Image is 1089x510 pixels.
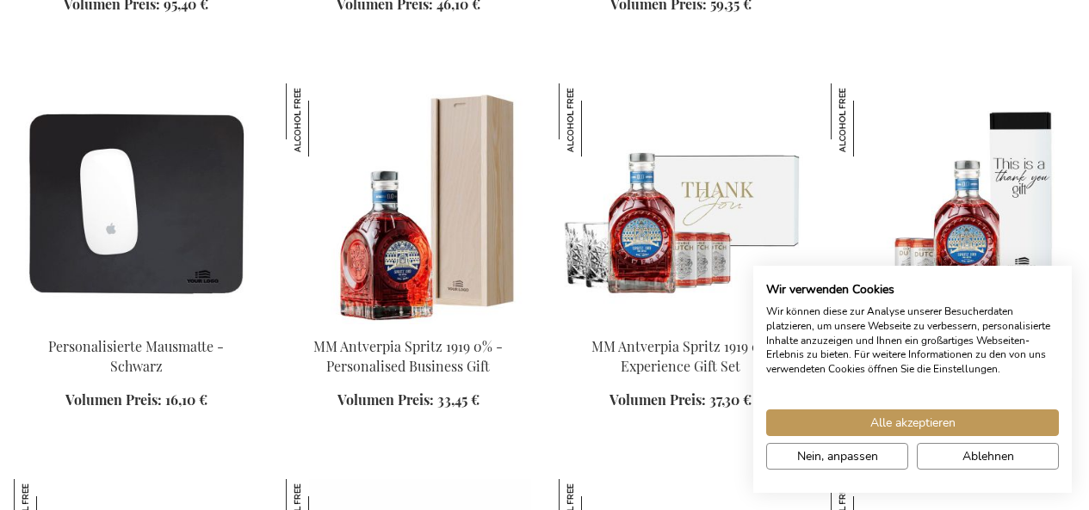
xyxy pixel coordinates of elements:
button: cookie Einstellungen anpassen [766,443,908,470]
img: MM Antverpia Spritz 1919 0% Gift Set [831,83,1075,324]
span: 33,45 € [437,390,480,409]
span: Ablehnen [962,447,1014,465]
img: MM Antverpia Spritz 1919 0% Gift Set [831,83,904,157]
span: Volumen Preis: [65,390,162,409]
span: Alle akzeptieren [870,414,956,432]
a: Volumen Preis: 16,10 € [65,390,207,410]
img: MM Antverpia Spritz 1919 0% - Personalised Business Gift [286,83,530,324]
img: MM Antverpia Spritz 1919 0% Experience Gift Set [559,83,803,324]
img: MM Antverpia Spritz 1919 0% Experience Gift Set [559,83,632,157]
span: Nein, anpassen [797,447,878,465]
h2: Wir verwenden Cookies [766,282,1059,298]
span: 16,10 € [165,390,207,409]
span: Volumen Preis: [337,390,434,409]
img: Personalised Leather Mouse Pad - Black [14,83,258,324]
a: Volumen Preis: 37,30 € [609,390,752,410]
button: Alle verweigern cookies [917,443,1059,470]
a: MM Antverpia Spritz 1919 0% Experience Gift Set MM Antverpia Spritz 1919 0% Experience Gift Set [559,316,803,332]
button: Akzeptieren Sie alle cookies [766,409,1059,436]
a: MM Antverpia Spritz 1919 0% Experience Gift Set [591,337,770,375]
img: MM Antverpia Spritz 1919 0% - Personalised Business Gift [286,83,359,157]
a: Volumen Preis: 33,45 € [337,390,480,410]
a: Personalised Leather Mouse Pad - Black [14,316,258,332]
a: Personalisierte Mausmatte - Schwarz [48,337,224,375]
a: MM Antverpia Spritz 1919 0% - Personalised Business Gift [313,337,503,375]
a: MM Antverpia Spritz 1919 0% - Personalised Business Gift MM Antverpia Spritz 1919 0% - Personalis... [286,316,530,332]
span: Volumen Preis: [609,390,706,409]
p: Wir können diese zur Analyse unserer Besucherdaten platzieren, um unsere Webseite zu verbessern, ... [766,304,1059,377]
span: 37,30 € [709,390,752,409]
